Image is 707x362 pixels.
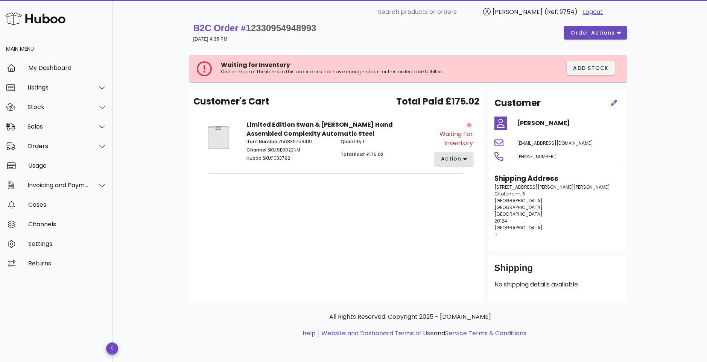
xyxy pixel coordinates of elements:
[27,123,89,130] div: Sales
[193,23,316,33] strong: B2C Order #
[321,329,434,338] a: Website and Dashboard Terms of Use
[494,218,507,224] span: 20124
[246,138,278,145] span: Item Number:
[246,155,332,162] p: 1033792
[246,147,332,153] p: SE0022NM
[341,151,383,158] span: Total Paid: £175.02
[28,221,107,228] div: Channels
[27,103,89,111] div: Stock
[494,204,543,211] span: [GEOGRAPHIC_DATA]
[246,23,316,33] span: 12330954948993
[199,120,237,155] img: Product Image
[341,138,426,145] p: 1
[493,8,543,16] span: [PERSON_NAME]
[193,95,269,108] span: Customer's Cart
[494,173,621,184] h3: Shipping Address
[246,138,332,145] p: 756839756419
[544,8,578,16] span: (Ref: 9754)
[5,11,65,27] img: Huboo Logo
[246,147,277,153] span: Channel SKU:
[435,152,473,166] button: action
[221,69,487,75] p: One or more of the items in this order does not have enough stock for this order to be fulfilled.
[195,312,625,321] p: All Rights Reserved. Copyright 2025 - [DOMAIN_NAME]
[303,329,316,338] a: help
[494,262,621,280] div: Shipping
[27,142,89,150] div: Orders
[221,61,290,69] span: Waiting for Inventory
[573,64,609,72] span: Add Stock
[494,231,498,238] span: IT
[494,280,621,289] p: No shipping details available
[193,36,228,42] small: [DATE] 4:35 PM
[430,130,473,148] div: Waiting for Inventory
[441,155,462,163] span: action
[494,197,543,204] span: [GEOGRAPHIC_DATA]
[445,329,526,338] a: Service Terms & Conditions
[517,140,593,146] span: [EMAIL_ADDRESS][DOMAIN_NAME]
[494,224,543,231] span: [GEOGRAPHIC_DATA]
[396,95,479,108] span: Total Paid £175.02
[341,138,363,145] span: Quantity:
[246,120,393,138] strong: Limited Edition Swan & [PERSON_NAME] Hand Assembled Complexity Automatic Steel
[517,153,556,160] span: [PHONE_NUMBER]
[494,96,541,110] h2: Customer
[28,64,107,71] div: My Dashboard
[494,184,610,190] span: [STREET_ADDRESS][PERSON_NAME][PERSON_NAME]
[583,8,603,17] a: Logout
[27,182,89,189] div: Invoicing and Payments
[246,155,272,161] span: Huboo SKU:
[28,201,107,208] div: Cases
[570,29,615,37] span: order actions
[28,260,107,267] div: Returns
[564,26,626,39] button: order actions
[517,119,621,128] h4: [PERSON_NAME]
[28,162,107,169] div: Usage
[28,240,107,247] div: Settings
[319,329,526,338] li: and
[27,84,89,91] div: Listings
[567,61,615,75] button: Add Stock
[494,191,525,197] span: Citofono nr. 5
[494,211,543,217] span: [GEOGRAPHIC_DATA]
